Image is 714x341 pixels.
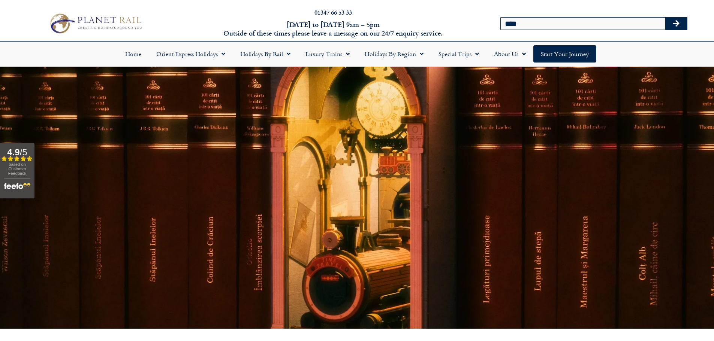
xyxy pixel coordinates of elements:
[149,45,233,63] a: Orient Express Holidays
[357,45,431,63] a: Holidays by Region
[665,18,687,30] button: Search
[486,45,533,63] a: About Us
[192,20,474,38] h6: [DATE] to [DATE] 9am – 5pm Outside of these times please leave a message on our 24/7 enquiry serv...
[4,45,710,63] nav: Menu
[533,45,596,63] a: Start your Journey
[46,11,144,35] img: Planet Rail Train Holidays Logo
[118,45,149,63] a: Home
[314,8,352,16] a: 01347 66 53 33
[298,45,357,63] a: Luxury Trains
[431,45,486,63] a: Special Trips
[233,45,298,63] a: Holidays by Rail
